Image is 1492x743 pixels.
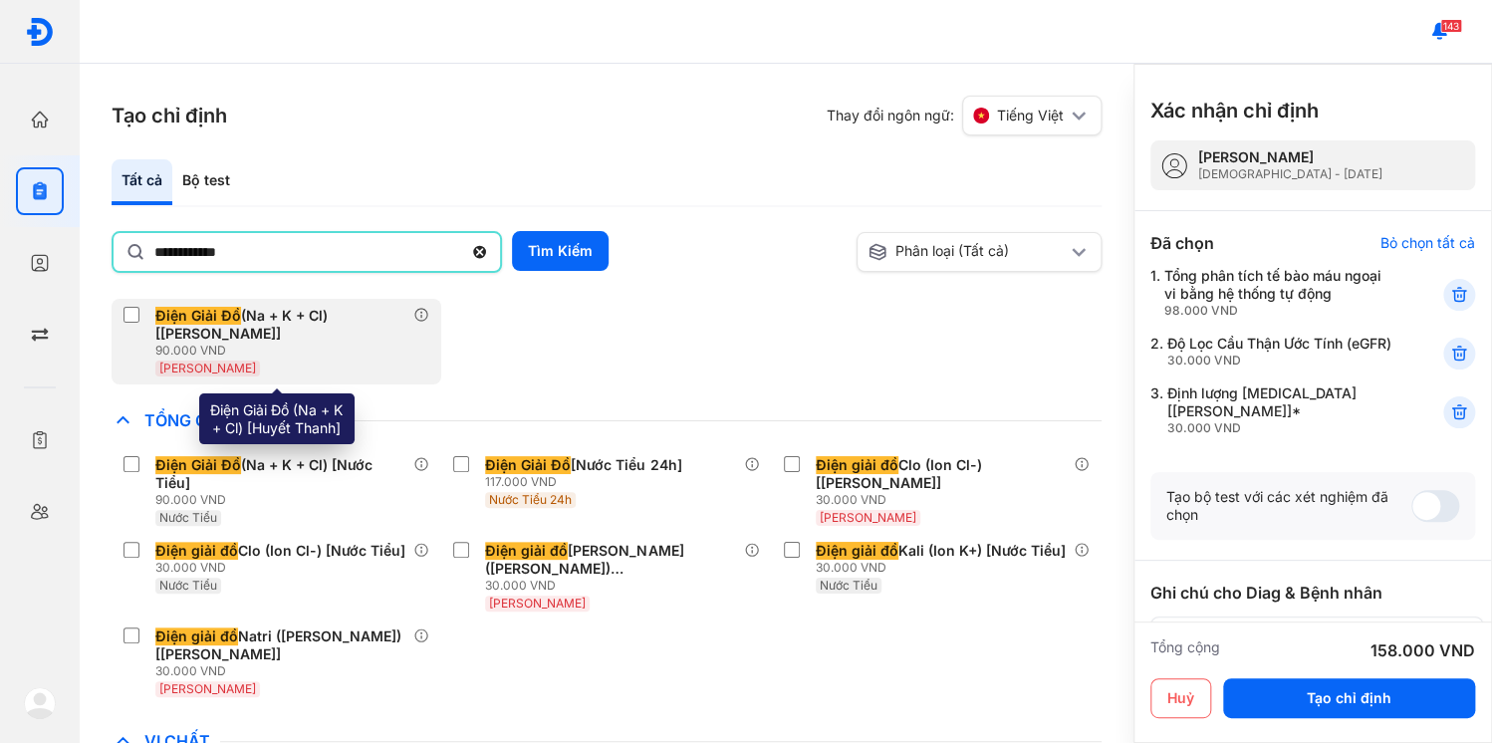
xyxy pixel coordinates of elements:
[816,560,1074,576] div: 30.000 VND
[1150,231,1214,255] div: Đã chọn
[159,681,256,696] span: [PERSON_NAME]
[155,663,413,679] div: 30.000 VND
[1150,97,1319,124] h3: Xác nhận chỉ định
[485,578,743,594] div: 30.000 VND
[485,456,571,474] span: Điện Giải Đồ
[112,159,172,205] div: Tất cả
[155,560,413,576] div: 30.000 VND
[159,510,217,525] span: Nước Tiểu
[1150,384,1394,436] div: 3.
[816,456,898,474] span: Điện giải đồ
[155,627,405,663] div: Natri ([PERSON_NAME]) [[PERSON_NAME]]
[1150,638,1220,662] div: Tổng cộng
[155,627,238,645] span: Điện giải đồ
[1370,638,1475,662] div: 158.000 VND
[820,578,877,593] span: Nước Tiểu
[485,456,681,474] div: [Nước Tiểu 24h]
[25,17,55,47] img: logo
[512,231,609,271] button: Tìm Kiếm
[485,542,735,578] div: [PERSON_NAME] ([PERSON_NAME]) [[PERSON_NAME]]
[1223,678,1475,718] button: Tạo chỉ định
[155,343,413,359] div: 90.000 VND
[1167,353,1391,369] div: 30.000 VND
[485,542,568,560] span: Điện giải đồ
[1440,19,1462,33] span: 143
[1150,678,1211,718] button: Huỷ
[1167,420,1394,436] div: 30.000 VND
[155,307,405,343] div: (Na + K + Cl) [[PERSON_NAME]]
[1150,335,1394,369] div: 2.
[827,96,1102,135] div: Thay đổi ngôn ngữ:
[112,102,227,129] h3: Tạo chỉ định
[172,159,240,205] div: Bộ test
[1167,335,1391,369] div: Độ Lọc Cầu Thận Ước Tính (eGFR)
[24,687,56,719] img: logo
[1164,303,1394,319] div: 98.000 VND
[485,474,689,490] div: 117.000 VND
[155,542,405,560] div: Clo (Ion Cl-) [Nước Tiểu]
[1166,488,1411,524] div: Tạo bộ test với các xét nghiệm đã chọn
[816,542,898,560] span: Điện giải đồ
[1167,384,1394,436] div: Định lượng [MEDICAL_DATA] [[PERSON_NAME]]*
[1198,166,1382,182] div: [DEMOGRAPHIC_DATA] - [DATE]
[1150,581,1475,605] div: Ghi chú cho Diag & Bệnh nhân
[155,492,413,508] div: 90.000 VND
[155,542,238,560] span: Điện giải đồ
[159,361,256,375] span: [PERSON_NAME]
[155,307,241,325] span: Điện Giải Đồ
[159,578,217,593] span: Nước Tiểu
[155,456,241,474] span: Điện Giải Đồ
[816,492,1074,508] div: 30.000 VND
[997,107,1064,124] span: Tiếng Việt
[489,492,572,507] span: Nước Tiểu 24h
[868,242,1068,262] div: Phân loại (Tất cả)
[1150,267,1394,319] div: 1.
[1380,234,1475,252] div: Bỏ chọn tất cả
[816,542,1066,560] div: Kali (Ion K+) [Nước Tiểu]
[1198,148,1382,166] div: [PERSON_NAME]
[155,456,405,492] div: (Na + K + Cl) [Nước Tiểu]
[489,596,586,611] span: [PERSON_NAME]
[820,510,916,525] span: [PERSON_NAME]
[1164,267,1394,319] div: Tổng phân tích tế bào máu ngoại vi bằng hệ thống tự động
[816,456,1066,492] div: Clo (Ion Cl-) [[PERSON_NAME]]
[134,410,251,430] span: Tổng Quát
